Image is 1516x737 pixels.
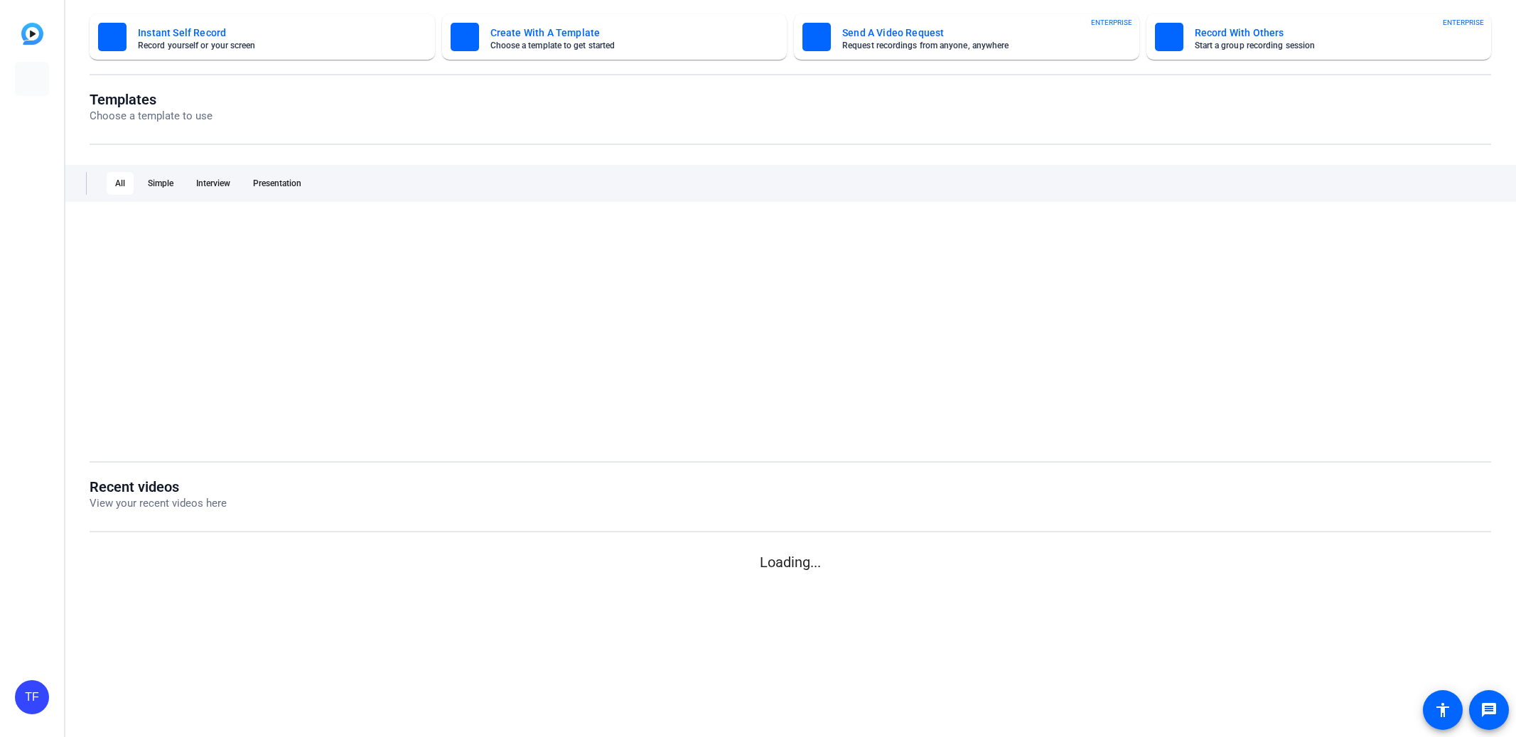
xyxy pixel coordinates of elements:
[90,495,227,512] p: View your recent videos here
[90,552,1491,573] p: Loading...
[794,14,1139,60] button: Send A Video RequestRequest recordings from anyone, anywhereENTERPRISE
[244,172,310,195] div: Presentation
[90,91,213,108] h1: Templates
[21,23,43,45] img: blue-gradient.svg
[90,14,435,60] button: Instant Self RecordRecord yourself or your screen
[138,24,404,41] mat-card-title: Instant Self Record
[90,108,213,124] p: Choose a template to use
[842,41,1108,50] mat-card-subtitle: Request recordings from anyone, anywhere
[15,680,49,714] div: TF
[842,24,1108,41] mat-card-title: Send A Video Request
[1480,701,1498,719] mat-icon: message
[107,172,134,195] div: All
[138,41,404,50] mat-card-subtitle: Record yourself or your screen
[188,172,239,195] div: Interview
[139,172,182,195] div: Simple
[90,478,227,495] h1: Recent videos
[1195,24,1461,41] mat-card-title: Record With Others
[442,14,787,60] button: Create With A TemplateChoose a template to get started
[1443,17,1484,28] span: ENTERPRISE
[490,41,756,50] mat-card-subtitle: Choose a template to get started
[1091,17,1132,28] span: ENTERPRISE
[1434,701,1451,719] mat-icon: accessibility
[1146,14,1492,60] button: Record With OthersStart a group recording sessionENTERPRISE
[490,24,756,41] mat-card-title: Create With A Template
[1195,41,1461,50] mat-card-subtitle: Start a group recording session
